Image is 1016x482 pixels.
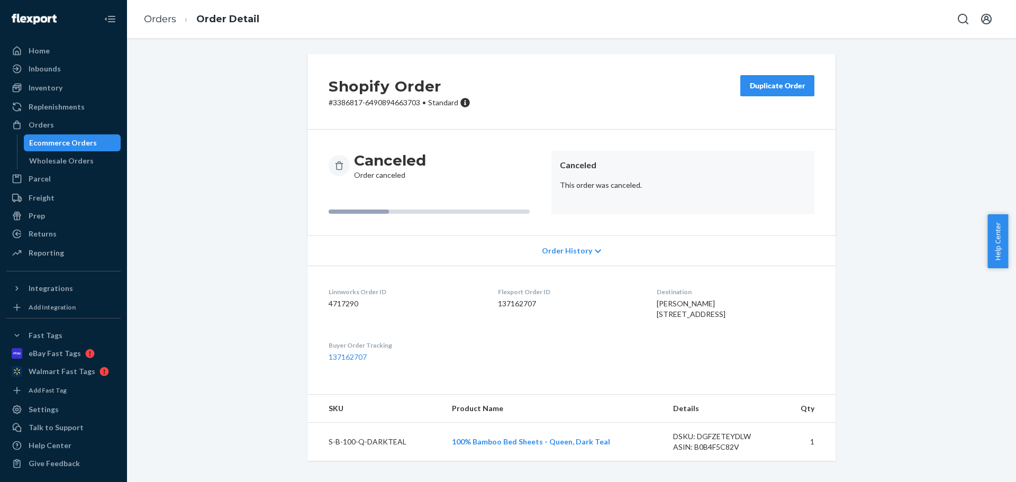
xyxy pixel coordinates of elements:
[422,98,426,107] span: •
[6,98,121,115] a: Replenishments
[443,395,665,423] th: Product Name
[6,60,121,77] a: Inbounds
[560,159,806,171] header: Canceled
[29,330,62,341] div: Fast Tags
[29,248,64,258] div: Reporting
[29,303,76,312] div: Add Integration
[6,170,121,187] a: Parcel
[6,189,121,206] a: Freight
[99,8,121,30] button: Close Navigation
[6,42,121,59] a: Home
[307,395,443,423] th: SKU
[6,225,121,242] a: Returns
[329,352,367,361] a: 137162707
[6,244,121,261] a: Reporting
[6,455,121,472] button: Give Feedback
[329,97,470,108] p: # 3386817-6490894663703
[29,366,95,377] div: Walmart Fast Tags
[29,458,80,469] div: Give Feedback
[6,301,121,314] a: Add Integration
[987,214,1008,268] button: Help Center
[29,229,57,239] div: Returns
[196,13,259,25] a: Order Detail
[428,98,458,107] span: Standard
[542,245,592,256] span: Order History
[6,363,121,380] a: Walmart Fast Tags
[6,384,121,397] a: Add Fast Tag
[781,395,836,423] th: Qty
[740,75,814,96] button: Duplicate Order
[29,386,67,395] div: Add Fast Tag
[24,152,121,169] a: Wholesale Orders
[6,419,121,436] button: Talk to Support
[29,283,73,294] div: Integrations
[498,298,639,309] dd: 137162707
[12,14,57,24] img: Flexport logo
[6,116,121,133] a: Orders
[329,298,481,309] dd: 4717290
[6,207,121,224] a: Prep
[6,280,121,297] button: Integrations
[949,450,1005,477] iframe: Opens a widget where you can chat to one of our agents
[29,211,45,221] div: Prep
[29,102,85,112] div: Replenishments
[29,348,81,359] div: eBay Fast Tags
[673,442,773,452] div: ASIN: B0B4F5C82V
[29,83,62,93] div: Inventory
[452,437,610,446] a: 100% Bamboo Bed Sheets - Queen, Dark Teal
[749,80,805,91] div: Duplicate Order
[952,8,974,30] button: Open Search Box
[6,79,121,96] a: Inventory
[6,437,121,454] a: Help Center
[498,287,639,296] dt: Flexport Order ID
[665,395,781,423] th: Details
[307,423,443,461] td: S-B-100-Q-DARKTEAL
[29,120,54,130] div: Orders
[329,287,481,296] dt: Linnworks Order ID
[354,151,426,170] h3: Canceled
[329,341,481,350] dt: Buyer Order Tracking
[6,345,121,362] a: eBay Fast Tags
[24,134,121,151] a: Ecommerce Orders
[976,8,997,30] button: Open account menu
[29,404,59,415] div: Settings
[6,327,121,344] button: Fast Tags
[29,422,84,433] div: Talk to Support
[29,440,71,451] div: Help Center
[781,423,836,461] td: 1
[673,431,773,442] div: DSKU: DGFZETEYDLW
[29,174,51,184] div: Parcel
[29,63,61,74] div: Inbounds
[6,401,121,418] a: Settings
[657,299,725,319] span: [PERSON_NAME] [STREET_ADDRESS]
[354,151,426,180] div: Order canceled
[29,138,97,148] div: Ecommerce Orders
[144,13,176,25] a: Orders
[29,46,50,56] div: Home
[135,4,268,35] ol: breadcrumbs
[29,193,55,203] div: Freight
[657,287,814,296] dt: Destination
[560,180,806,190] p: This order was canceled.
[329,75,470,97] h2: Shopify Order
[29,156,94,166] div: Wholesale Orders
